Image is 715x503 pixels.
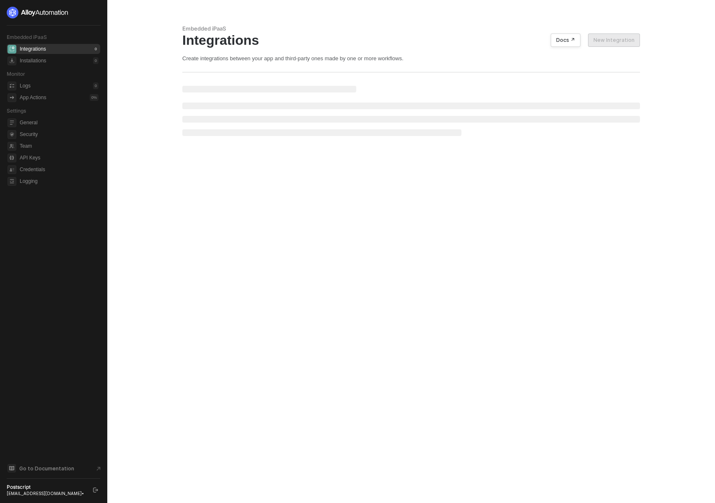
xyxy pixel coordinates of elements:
span: Credentials [20,164,98,175]
div: 0 [93,57,98,64]
span: security [8,130,16,139]
span: Team [20,141,98,151]
span: Embedded iPaaS [7,34,47,40]
span: icon-app-actions [8,93,16,102]
span: document-arrow [94,465,103,473]
span: documentation [8,464,16,472]
div: Installations [20,57,46,64]
span: Logging [20,176,98,186]
span: General [20,118,98,128]
span: icon-logs [8,82,16,90]
span: Go to Documentation [19,465,74,472]
button: Docs ↗ [551,33,580,47]
span: general [8,118,16,127]
div: Logs [20,82,31,90]
span: Security [20,129,98,139]
div: [EMAIL_ADDRESS][DOMAIN_NAME] • [7,490,85,496]
div: Docs ↗ [556,37,575,44]
a: logo [7,7,100,18]
div: App Actions [20,94,46,101]
div: Postscript [7,484,85,490]
span: api-key [8,154,16,162]
span: logging [8,177,16,186]
a: Knowledge Base [7,463,101,473]
img: logo [7,7,69,18]
div: Create integrations between your app and third-party ones made by one or more workflows. [182,55,640,62]
span: installations [8,56,16,65]
span: Monitor [7,71,25,77]
div: 0 % [90,94,98,101]
span: team [8,142,16,151]
span: Settings [7,108,26,114]
div: Integrations [20,46,46,53]
button: New Integration [588,33,640,47]
span: API Keys [20,153,98,163]
div: Embedded iPaaS [182,25,640,32]
div: 0 [93,82,98,89]
div: Integrations [182,32,640,48]
div: 0 [93,46,98,52]
span: logout [93,488,98,493]
span: credentials [8,165,16,174]
span: integrations [8,45,16,54]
